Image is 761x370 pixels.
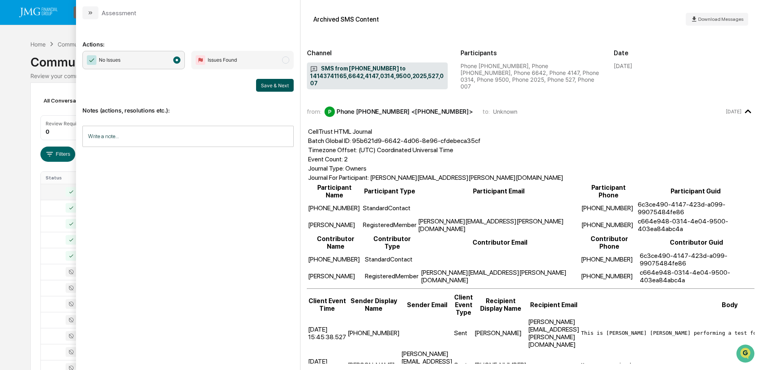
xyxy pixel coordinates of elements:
[8,123,21,136] img: Steve.Lennart
[581,183,637,199] th: Participant Phone
[25,109,65,115] span: [PERSON_NAME]
[71,109,87,115] span: [DATE]
[5,176,54,190] a: 🔎Data Lookup
[581,200,637,216] td: [PHONE_NUMBER]
[528,318,580,349] td: [PERSON_NAME][EMAIL_ADDRESS][PERSON_NAME][DOMAIN_NAME]
[8,180,14,186] div: 🔎
[698,16,743,22] span: Download Messages
[308,146,564,154] td: Timezone Offset: (UTC) Coordinated Universal Time
[418,183,580,199] th: Participant Email
[46,121,84,127] div: Review Required
[614,62,632,69] div: [DATE]
[364,235,420,251] th: Contributor Type
[56,198,97,205] a: Powered byPylon
[40,147,75,162] button: Filters
[308,235,364,251] th: Contributor Name
[528,293,580,317] th: Recipient Email
[308,217,361,233] td: [PERSON_NAME]
[362,183,417,199] th: Participant Type
[637,183,754,199] th: Participant Guid
[614,49,755,57] h2: Date
[421,268,580,284] td: [PERSON_NAME][EMAIL_ADDRESS][PERSON_NAME][DOMAIN_NAME]
[8,101,21,114] img: Jack Rasmussen
[461,62,601,90] div: Phone [PHONE_NUMBER], Phone [PHONE_NUMBER], Phone 6642, Phone 4147, Phone 0314, Phone 9500, Phone...
[418,217,580,233] td: [PERSON_NAME][EMAIL_ADDRESS][PERSON_NAME][DOMAIN_NAME]
[483,108,490,115] span: to:
[461,49,601,57] h2: Participants
[66,164,99,172] span: Attestations
[454,293,473,317] th: Client Event Type
[362,200,417,216] td: StandardContact
[639,251,754,267] td: 6c3ce490-4147-423d-a099-99075484fe86
[308,318,346,349] td: [DATE] 15:45:38.527
[493,108,517,115] span: Unknown
[82,97,294,114] p: Notes (actions, resolutions etc.):
[401,293,453,317] th: Sender Email
[8,165,14,171] div: 🖐️
[108,131,110,137] span: •
[196,55,205,65] img: Flag
[99,56,120,64] span: No Issues
[686,13,748,26] button: Download Messages
[347,293,400,317] th: Sender Display Name
[80,199,97,205] span: Pylon
[82,31,294,48] p: Actions:
[41,172,93,184] th: Status
[362,217,417,233] td: RegisteredMember
[726,109,741,115] time: Thursday, October 9, 2025 at 6:11:34 PM
[421,235,580,251] th: Contributor Email
[30,41,46,48] div: Home
[16,109,22,116] img: 1746055101610-c473b297-6a78-478c-a979-82029cc54cd1
[112,131,128,137] span: [DATE]
[8,89,54,95] div: Past conversations
[735,344,757,365] iframe: Open customer support
[30,72,731,79] div: Review your communication records across channels
[637,217,754,233] td: c664e948-0314-4e04-9500-403ea84abc4a
[308,137,564,145] td: Batch Global ID: 95b621d9-6642-4d06-8e96-cfdebeca35cf
[30,48,731,69] div: Communications Archive
[336,108,473,115] div: Phone [PHONE_NUMBER] <[PHONE_NUMBER]>
[581,235,639,251] th: Contributor Phone
[308,293,346,317] th: Client Event Time
[308,268,364,284] td: [PERSON_NAME]
[124,87,146,97] button: See all
[308,183,361,199] th: Participant Name
[102,9,136,17] div: Assessment
[308,164,564,173] td: Journal Type: Owners
[639,268,754,284] td: c664e948-0314-4e04-9500-403ea84abc4a
[313,16,379,23] div: Archived SMS Content
[308,155,564,163] td: Event Count: 2
[136,64,146,73] button: Start new chat
[324,107,335,117] div: P
[308,251,364,267] td: [PHONE_NUMBER]
[40,94,101,107] div: All Conversations
[19,8,58,17] img: logo
[639,235,754,251] th: Contributor Guid
[208,56,237,64] span: Issues Found
[87,55,96,65] img: Checkmark
[364,268,420,284] td: RegisteredMember
[16,179,50,187] span: Data Lookup
[310,65,445,87] span: SMS from [PHONE_NUMBER] to 14143741165,6642,4147,0314,9500,2025,527,007
[347,318,400,349] td: [PHONE_NUMBER]
[46,128,49,135] div: 0
[581,251,639,267] td: [PHONE_NUMBER]
[55,161,102,175] a: 🗄️Attestations
[308,127,564,136] td: CellTrust HTML Journal
[5,161,55,175] a: 🖐️Preclearance
[454,318,473,349] td: Sent
[256,79,294,92] button: Save & Next
[36,61,131,69] div: Start new chat
[308,200,361,216] td: [PHONE_NUMBER]
[8,61,22,76] img: 1746055101610-c473b297-6a78-478c-a979-82029cc54cd1
[474,318,527,349] td: [PERSON_NAME]
[58,165,64,171] div: 🗄️
[474,293,527,317] th: Recipient Display Name
[637,200,754,216] td: 6c3ce490-4147-423d-a099-99075484fe86
[581,217,637,233] td: [PHONE_NUMBER]
[66,109,69,115] span: •
[25,131,106,137] span: [PERSON_NAME].[PERSON_NAME]
[364,251,420,267] td: StandardContact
